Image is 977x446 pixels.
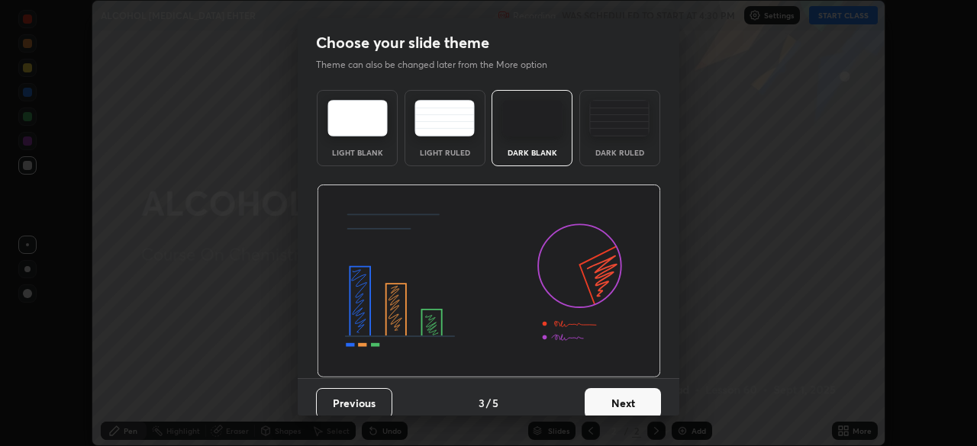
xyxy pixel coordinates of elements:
h4: 5 [492,395,498,411]
img: darkRuledTheme.de295e13.svg [589,100,650,136]
img: darkTheme.f0cc69e5.svg [502,100,563,136]
h4: / [486,395,491,411]
img: lightRuledTheme.5fabf969.svg [414,100,475,136]
div: Dark Blank [501,149,563,156]
button: Next [585,388,661,419]
div: Dark Ruled [589,149,650,156]
div: Light Ruled [414,149,476,156]
h2: Choose your slide theme [316,33,489,53]
button: Previous [316,388,392,419]
img: lightTheme.e5ed3b09.svg [327,100,388,136]
h4: 3 [479,395,485,411]
img: darkThemeBanner.d06ce4a2.svg [317,184,661,378]
div: Light Blank [327,149,388,156]
p: Theme can also be changed later from the More option [316,58,563,72]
